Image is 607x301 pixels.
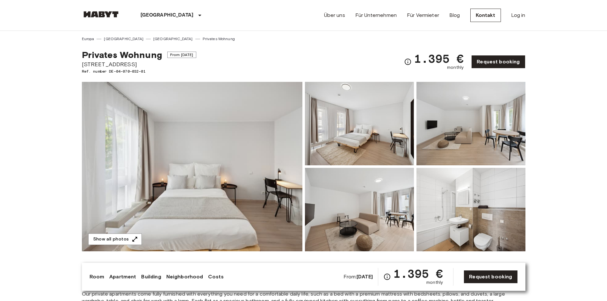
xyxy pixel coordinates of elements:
img: Habyt [82,11,120,18]
span: 1.395 € [414,53,464,64]
img: Picture of unit DE-04-070-032-01 [305,168,414,251]
a: Costs [208,273,224,281]
span: From: [343,273,373,280]
img: Marketing picture of unit DE-04-070-032-01 [82,82,302,251]
b: [DATE] [357,274,373,280]
a: [GEOGRAPHIC_DATA] [153,36,193,42]
svg: Check cost overview for full price breakdown. Please note that discounts apply to new joiners onl... [404,58,412,66]
a: Log in [511,11,525,19]
button: Show all photos [88,233,142,245]
span: From [DATE] [167,52,196,58]
a: Kontakt [470,9,501,22]
a: Für Vermieter [407,11,439,19]
a: Blog [449,11,460,19]
svg: Check cost overview for full price breakdown. Please note that discounts apply to new joiners onl... [383,273,391,281]
a: Apartment [109,273,136,281]
span: 1.395 € [394,268,443,279]
img: Picture of unit DE-04-070-032-01 [416,168,525,251]
img: Picture of unit DE-04-070-032-01 [305,82,414,165]
p: [GEOGRAPHIC_DATA] [141,11,194,19]
a: Building [141,273,161,281]
a: Europa [82,36,94,42]
a: Request booking [471,55,525,68]
span: Ref. number DE-04-070-032-01 [82,68,196,74]
a: Room [90,273,105,281]
a: Neighborhood [166,273,203,281]
img: Picture of unit DE-04-070-032-01 [416,82,525,165]
span: [STREET_ADDRESS] [82,60,196,68]
span: monthly [426,279,443,286]
a: Request booking [464,270,517,283]
span: monthly [447,64,464,71]
a: Privates Wohnung [203,36,235,42]
span: Privates Wohnung [82,49,162,60]
a: Über uns [324,11,345,19]
a: Für Unternehmen [355,11,397,19]
a: [GEOGRAPHIC_DATA] [104,36,143,42]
